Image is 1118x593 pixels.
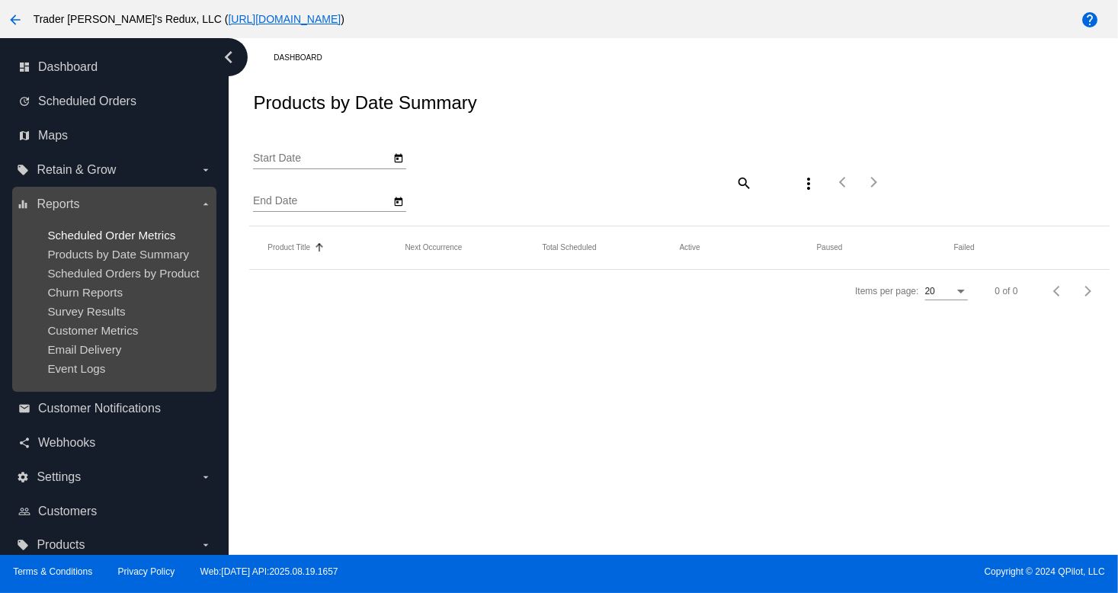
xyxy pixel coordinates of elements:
button: Next page [1073,276,1104,306]
a: Churn Reports [47,286,123,299]
a: map Maps [18,123,212,148]
h2: Products by Date Summary [253,92,476,114]
a: email Customer Notifications [18,396,212,421]
mat-icon: help [1081,11,1099,29]
i: share [18,437,30,449]
a: Privacy Policy [118,566,175,577]
button: Previous page [1043,276,1073,306]
span: Customer Notifications [38,402,161,415]
a: update Scheduled Orders [18,89,212,114]
button: Change sorting for NextOccurrenceUtc [405,243,462,252]
button: Next page [859,167,889,197]
i: chevron_left [216,45,241,69]
input: End Date [253,195,390,207]
mat-icon: search [735,171,753,194]
span: Settings [37,470,81,484]
i: local_offer [17,539,29,551]
span: 20 [925,286,935,296]
a: Event Logs [47,362,105,375]
i: arrow_drop_down [200,539,212,551]
i: arrow_drop_down [200,164,212,176]
span: Webhooks [38,436,95,450]
button: Change sorting for TotalScheduledFailed [954,243,975,252]
div: Items per page: [855,286,918,296]
span: Trader [PERSON_NAME]'s Redux, LLC ( ) [34,13,344,25]
span: Dashboard [38,60,98,74]
a: Dashboard [274,46,335,69]
span: Products [37,538,85,552]
a: Survey Results [47,305,125,318]
a: people_outline Customers [18,499,212,524]
i: people_outline [18,505,30,518]
a: share Webhooks [18,431,212,455]
button: Change sorting for TotalScheduledPaused [817,243,843,252]
button: Open calendar [390,149,406,165]
a: Email Delivery [47,343,121,356]
mat-select: Items per page: [925,287,968,297]
i: dashboard [18,61,30,73]
a: dashboard Dashboard [18,55,212,79]
i: email [18,402,30,415]
a: Terms & Conditions [13,566,92,577]
i: arrow_drop_down [200,198,212,210]
input: Start Date [253,152,390,165]
span: Maps [38,129,68,143]
i: arrow_drop_down [200,471,212,483]
button: Previous page [828,167,859,197]
span: Customers [38,505,97,518]
a: Scheduled Order Metrics [47,229,175,242]
i: update [18,95,30,107]
span: Copyright © 2024 QPilot, LLC [572,566,1105,577]
button: Open calendar [390,193,406,209]
span: Scheduled Orders [38,95,136,108]
a: Web:[DATE] API:2025.08.19.1657 [200,566,338,577]
mat-icon: arrow_back [6,11,24,29]
span: Retain & Grow [37,163,116,177]
a: Scheduled Orders by Product [47,267,199,280]
i: local_offer [17,164,29,176]
button: Change sorting for TotalScheduled [542,243,596,252]
button: Change sorting for TotalScheduledActive [680,243,700,252]
div: 0 of 0 [995,286,1018,296]
a: Products by Date Summary [47,248,189,261]
a: Customer Metrics [47,324,138,337]
a: [URL][DOMAIN_NAME] [228,13,341,25]
i: map [18,130,30,142]
button: Change sorting for Title [267,243,310,252]
span: Reports [37,197,79,211]
i: equalizer [17,198,29,210]
i: settings [17,471,29,483]
mat-icon: more_vert [799,175,818,193]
